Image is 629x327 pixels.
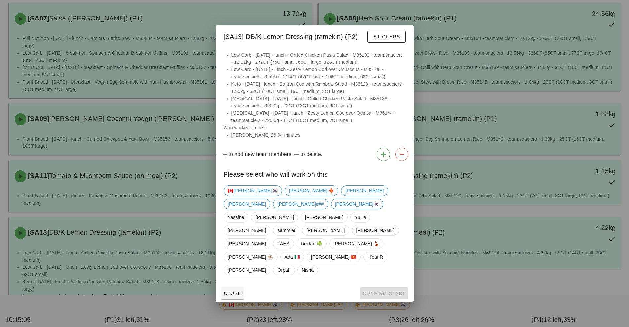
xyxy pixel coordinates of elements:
span: [PERSON_NAME] [228,199,266,209]
span: Orpah [277,265,290,275]
span: [PERSON_NAME] 🇻🇳 [311,252,356,262]
li: Low Carb - [DATE] - lunch - Zesty Lemon Cod over Couscous - M35108 - team:sauciers - 9.59kg - 215... [231,66,406,80]
li: Low Carb - [DATE] - lunch - Grilled Chicken Pasta Salad - M35102 - team:sauciers - 12.11kg - 272C... [231,51,406,66]
span: [PERSON_NAME] [228,225,266,235]
li: [PERSON_NAME] 26.94 minutes [231,131,406,139]
span: [PERSON_NAME]🇰🇷 [335,199,379,209]
span: TAHA [277,239,290,249]
span: Nisha [301,265,313,275]
div: to add new team members. to delete. [216,145,414,164]
span: Yassine [228,212,244,222]
span: [PERSON_NAME] 🍁 [289,186,334,196]
span: Declan ☘️ [301,239,322,249]
span: 🇨🇦[PERSON_NAME]🇰🇷 [228,186,278,196]
li: [MEDICAL_DATA] - [DATE] - lunch - Zesty Lemon Cod over Quinoa - M35144 - team:sauciers - 720.0g -... [231,109,406,124]
span: [PERSON_NAME] [356,225,394,235]
span: [PERSON_NAME]### [277,199,324,209]
button: Stickers [367,31,405,43]
span: Close [224,291,242,296]
div: [SA13] DB/K Lemon Dressing (ramekin) (P2) [216,25,414,46]
li: Keto - [DATE] - lunch - Saffron Cod with Rainbow Salad - M35123 - team:sauciers - 1.55kg - 32CT (... [231,80,406,95]
span: Stickers [373,34,400,39]
span: [PERSON_NAME] [228,265,266,275]
button: Close [221,287,244,299]
div: Who worked on this: [216,51,414,145]
span: Ada 🇲🇽 [284,252,299,262]
span: [PERSON_NAME] 👨🏼‍🍳 [228,252,273,262]
span: Yullia [355,212,366,222]
span: [PERSON_NAME] [305,212,343,222]
span: [PERSON_NAME] [345,186,384,196]
span: [PERSON_NAME] [228,239,266,249]
span: [PERSON_NAME] [306,225,345,235]
li: [MEDICAL_DATA] - [DATE] - lunch - Grilled Chicken Pasta Salad - M35138 - team:sauciers - 990.0g -... [231,95,406,109]
span: [PERSON_NAME] 💃🏽 [333,239,379,249]
span: sammiat [277,225,295,235]
div: Please select who will work on this [216,164,414,183]
span: H'oat R [367,252,383,262]
span: [PERSON_NAME] [255,212,294,222]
